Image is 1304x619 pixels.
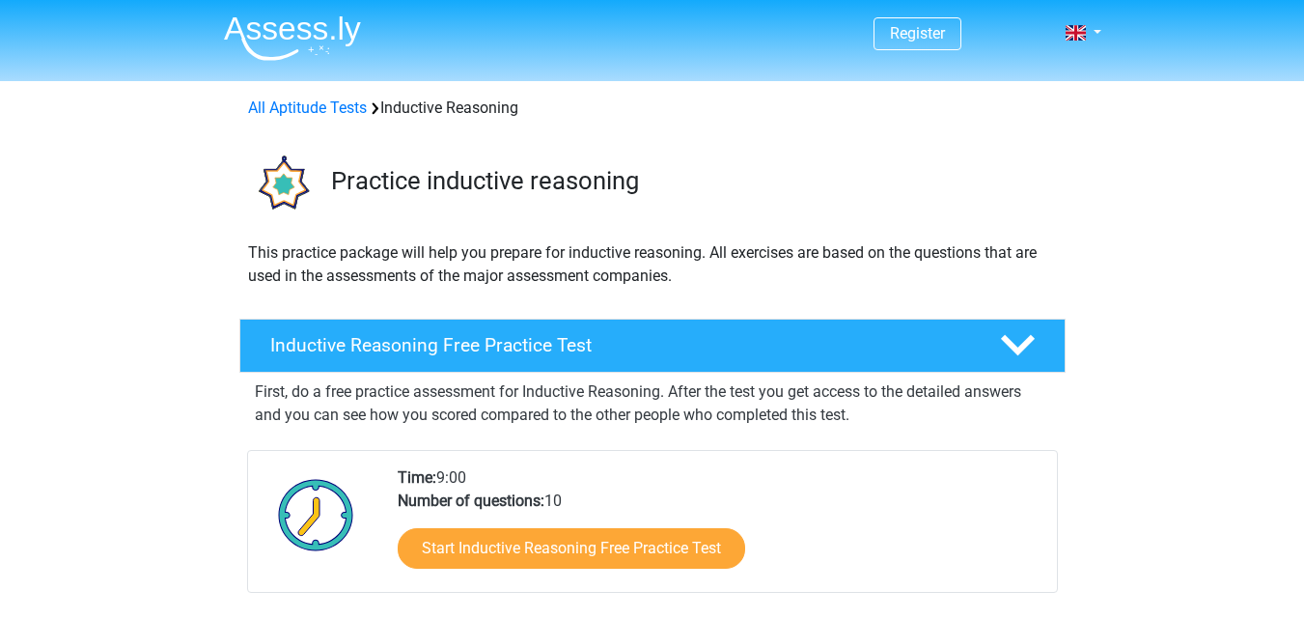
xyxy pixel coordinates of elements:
[240,97,1065,120] div: Inductive Reasoning
[398,492,544,510] b: Number of questions:
[240,143,322,225] img: inductive reasoning
[383,466,1056,592] div: 9:00 10
[248,241,1057,288] p: This practice package will help you prepare for inductive reasoning. All exercises are based on t...
[267,466,365,563] img: Clock
[890,24,945,42] a: Register
[255,380,1050,427] p: First, do a free practice assessment for Inductive Reasoning. After the test you get access to th...
[232,319,1073,373] a: Inductive Reasoning Free Practice Test
[398,468,436,487] b: Time:
[398,528,745,569] a: Start Inductive Reasoning Free Practice Test
[224,15,361,61] img: Assessly
[331,166,1050,196] h3: Practice inductive reasoning
[270,334,969,356] h4: Inductive Reasoning Free Practice Test
[248,98,367,117] a: All Aptitude Tests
